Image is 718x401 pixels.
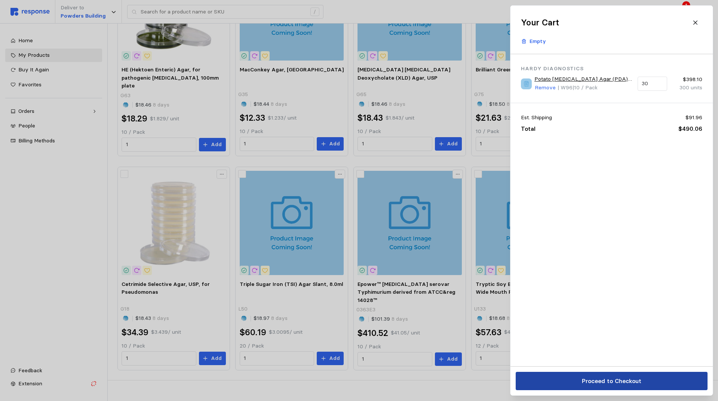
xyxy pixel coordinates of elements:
[521,78,532,89] img: w96_1.jpg
[516,372,708,390] button: Proceed to Checkout
[572,84,597,91] span: | 10 / Pack
[530,37,546,46] p: Empty
[582,376,641,386] p: Proceed to Checkout
[685,114,702,122] p: $91.96
[678,124,702,133] p: $490.06
[521,65,702,73] p: Hardy Diagnostics
[535,84,556,92] p: Remove
[534,83,556,92] button: Remove
[521,124,536,133] p: Total
[672,84,702,92] p: 300 units
[534,75,632,83] a: Potato [MEDICAL_DATA] Agar (PDA) with [MEDICAL_DATA] (TA)
[672,75,702,84] p: $398.10
[557,84,572,91] span: | W96
[642,77,663,90] input: Qty
[521,114,552,122] p: Est. Shipping
[521,17,559,28] h2: Your Cart
[517,34,550,49] button: Empty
